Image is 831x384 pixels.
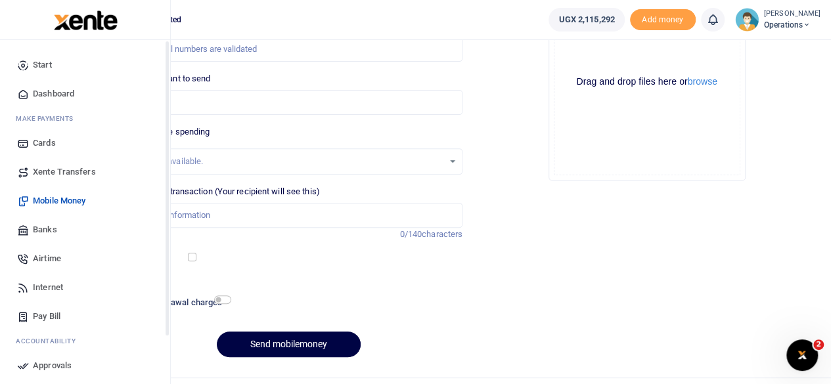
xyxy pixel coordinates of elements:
[115,203,462,228] input: Enter extra information
[422,229,462,239] span: characters
[764,9,820,20] small: [PERSON_NAME]
[11,273,160,302] a: Internet
[33,58,52,72] span: Start
[33,281,63,294] span: Internet
[11,244,160,273] a: Airtime
[11,351,160,380] a: Approvals
[11,302,160,331] a: Pay Bill
[53,14,118,24] a: logo-small logo-large logo-large
[22,114,74,123] span: ake Payments
[33,194,85,207] span: Mobile Money
[33,137,56,150] span: Cards
[125,155,443,168] div: No options available.
[26,336,76,346] span: countability
[630,9,696,31] li: Toup your wallet
[735,8,820,32] a: profile-user [PERSON_NAME] Operations
[33,165,96,179] span: Xente Transfers
[764,19,820,31] span: Operations
[11,129,160,158] a: Cards
[630,9,696,31] span: Add money
[11,51,160,79] a: Start
[11,108,160,129] li: M
[33,223,57,236] span: Banks
[11,79,160,108] a: Dashboard
[11,186,160,215] a: Mobile Money
[11,215,160,244] a: Banks
[549,8,624,32] a: UGX 2,115,292
[54,11,118,30] img: logo-large
[115,90,462,115] input: UGX
[813,339,824,350] span: 2
[11,158,160,186] a: Xente Transfers
[554,75,740,88] div: Drag and drop files here or
[735,8,759,32] img: profile-user
[558,13,614,26] span: UGX 2,115,292
[688,77,717,86] button: browse
[217,331,361,357] button: Send mobilemoney
[33,87,74,100] span: Dashboard
[543,8,629,32] li: Wallet ballance
[630,14,696,24] a: Add money
[33,310,60,323] span: Pay Bill
[33,252,61,265] span: Airtime
[115,37,462,62] input: MTN & Airtel numbers are validated
[115,185,320,198] label: Memo for this transaction (Your recipient will see this)
[11,331,160,351] li: Ac
[400,229,422,239] span: 0/140
[786,339,818,371] iframe: Intercom live chat
[33,359,72,372] span: Approvals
